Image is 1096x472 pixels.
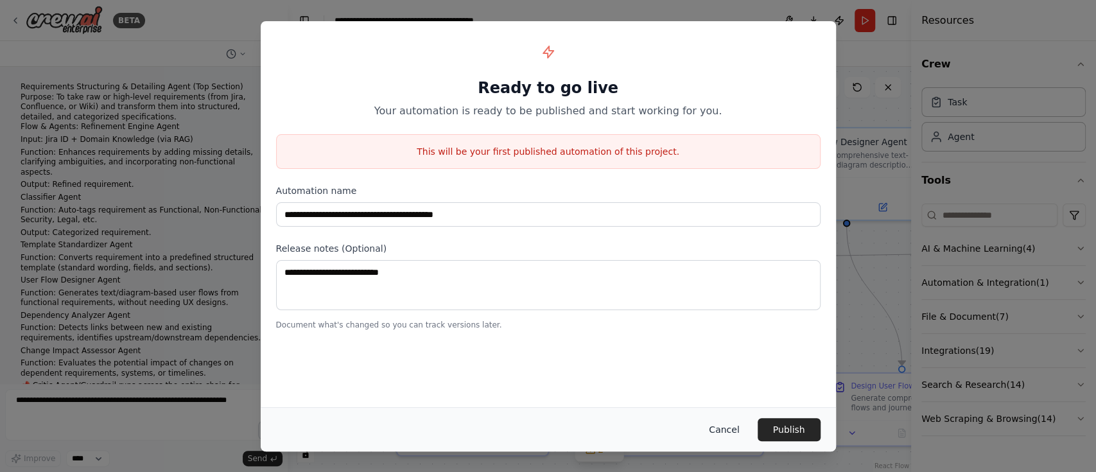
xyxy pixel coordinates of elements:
[277,145,820,158] p: This will be your first published automation of this project.
[276,242,821,255] label: Release notes (Optional)
[276,320,821,330] p: Document what's changed so you can track versions later.
[276,184,821,197] label: Automation name
[758,418,821,441] button: Publish
[699,418,749,441] button: Cancel
[276,103,821,119] p: Your automation is ready to be published and start working for you.
[276,78,821,98] h1: Ready to go live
